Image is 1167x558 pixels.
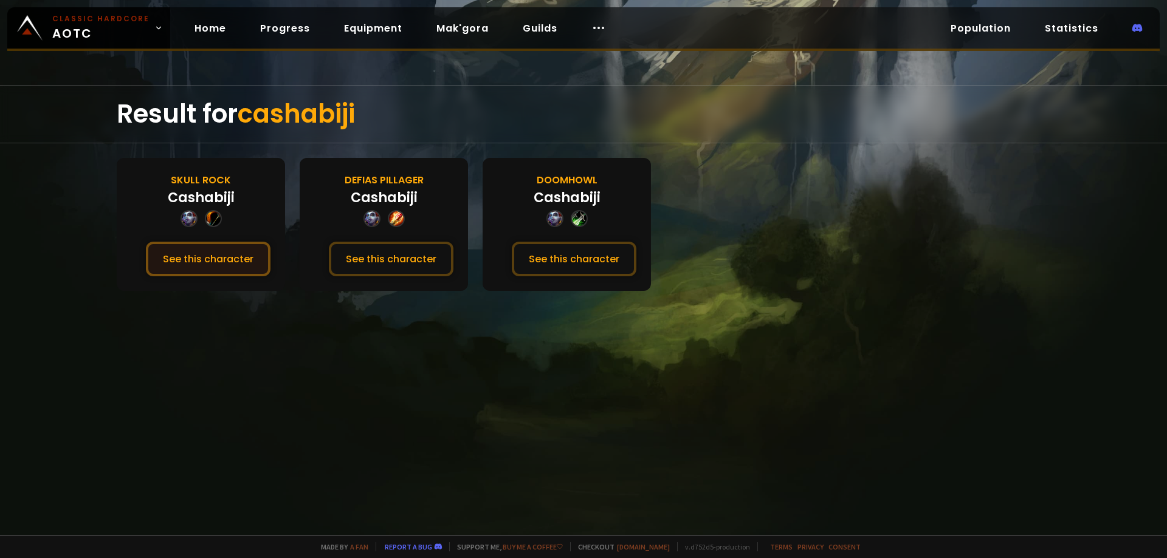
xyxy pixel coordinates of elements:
a: Report a bug [385,542,432,551]
a: Consent [828,542,861,551]
a: Statistics [1035,16,1108,41]
a: Privacy [797,542,824,551]
button: See this character [512,242,636,276]
small: Classic Hardcore [52,13,150,24]
button: See this character [146,242,270,276]
div: Result for [117,86,1050,143]
span: Support me, [449,542,563,551]
span: Made by [314,542,368,551]
a: Buy me a coffee [503,542,563,551]
a: [DOMAIN_NAME] [617,542,670,551]
a: Mak'gora [427,16,498,41]
a: Classic HardcoreAOTC [7,7,170,49]
a: Guilds [513,16,567,41]
span: cashabiji [238,96,355,132]
a: Equipment [334,16,412,41]
a: Home [185,16,236,41]
a: a fan [350,542,368,551]
button: See this character [329,242,453,276]
div: Cashabiji [534,188,601,208]
div: Doomhowl [537,172,597,188]
a: Population [941,16,1021,41]
div: Defias Pillager [345,172,424,188]
span: AOTC [52,13,150,43]
span: Checkout [570,542,670,551]
a: Terms [770,542,793,551]
div: Cashabiji [168,188,235,208]
a: Progress [250,16,320,41]
span: v. d752d5 - production [677,542,750,551]
div: Cashabiji [351,188,418,208]
div: Skull Rock [171,172,231,188]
